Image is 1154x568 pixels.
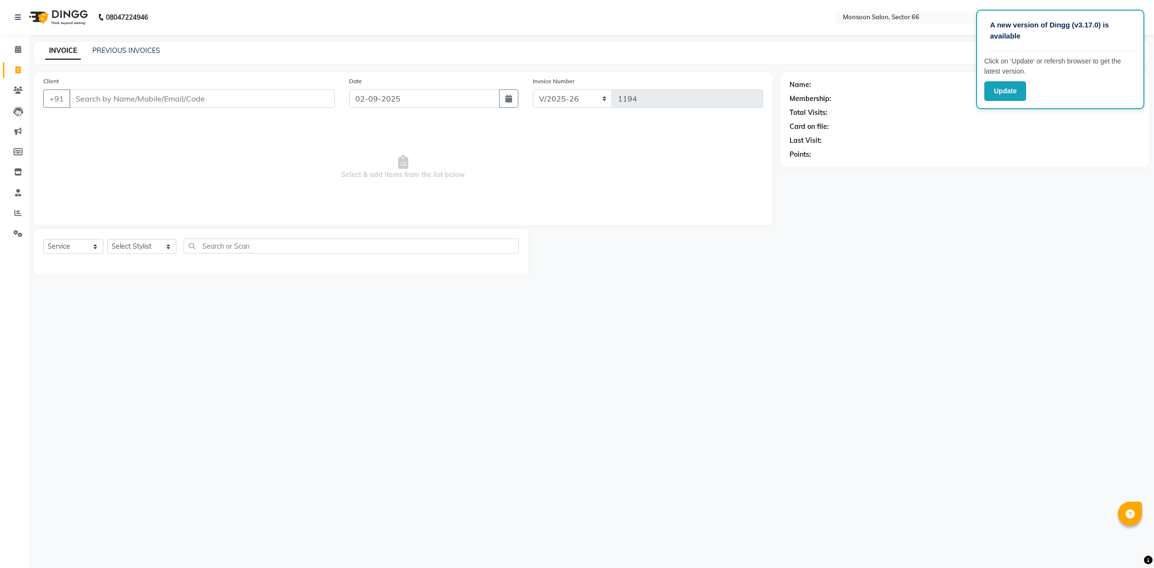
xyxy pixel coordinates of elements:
[45,42,81,60] a: INVOICE
[92,46,160,55] a: PREVIOUS INVOICES
[790,80,811,90] div: Name:
[69,89,335,108] input: Search by Name/Mobile/Email/Code
[984,81,1026,101] button: Update
[790,122,829,132] div: Card on file:
[43,77,59,86] label: Client
[43,119,763,215] span: Select & add items from the list below
[984,56,1136,76] p: Click on ‘Update’ or refersh browser to get the latest version.
[349,77,362,86] label: Date
[106,4,148,31] b: 08047224946
[43,89,70,108] button: +91
[790,108,828,118] div: Total Visits:
[790,150,811,160] div: Points:
[990,20,1130,41] p: A new version of Dingg (v3.17.0) is available
[533,77,575,86] label: Invoice Number
[184,239,519,253] input: Search or Scan
[1114,530,1144,558] iframe: chat widget
[790,136,822,146] div: Last Visit:
[790,94,831,104] div: Membership:
[25,4,90,31] img: logo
